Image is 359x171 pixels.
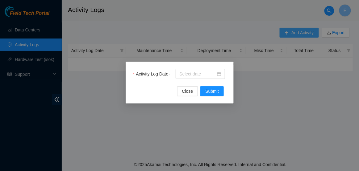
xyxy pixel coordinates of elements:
[182,88,193,95] span: Close
[177,86,198,96] button: Close
[133,69,173,79] label: Activity Log Date
[200,86,224,96] button: Submit
[179,71,216,77] input: Activity Log Date
[205,88,219,95] span: Submit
